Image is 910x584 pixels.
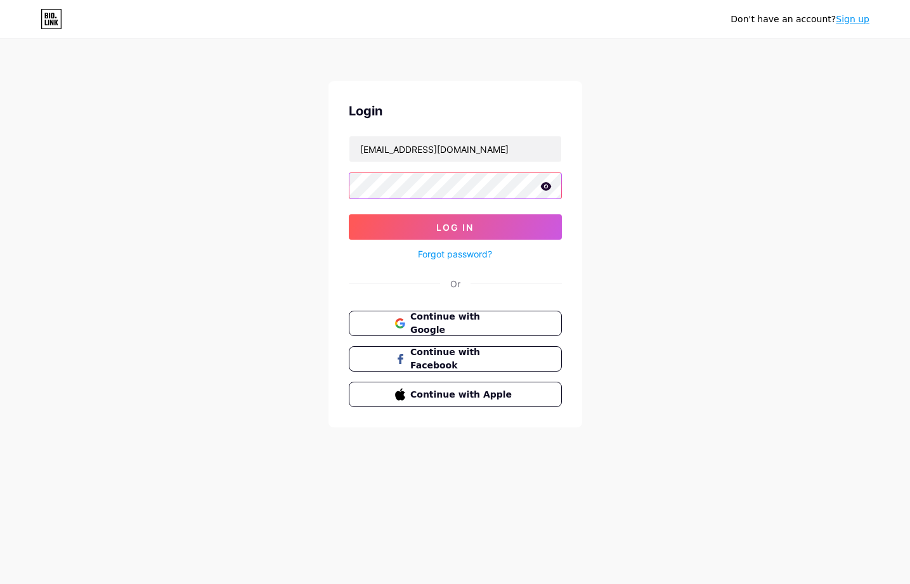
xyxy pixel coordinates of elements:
button: Continue with Facebook [349,346,562,372]
span: Log In [436,222,474,233]
span: Continue with Facebook [410,346,515,372]
button: Continue with Apple [349,382,562,407]
button: Continue with Google [349,311,562,336]
div: Login [349,101,562,120]
span: Continue with Google [410,310,515,337]
button: Log In [349,214,562,240]
div: Or [450,277,460,290]
input: Username [349,136,561,162]
a: Sign up [836,14,869,24]
span: Continue with Apple [410,388,515,401]
div: Don't have an account? [731,13,869,26]
a: Forgot password? [418,247,492,261]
